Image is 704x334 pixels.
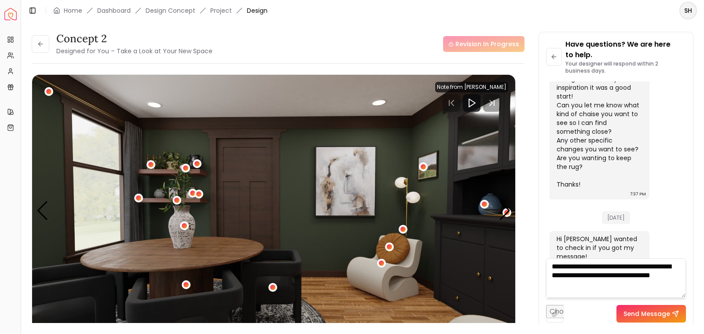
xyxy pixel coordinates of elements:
nav: breadcrumb [53,6,268,15]
h3: concept 2 [56,32,213,46]
div: Next slide [499,201,511,220]
div: Note from [PERSON_NAME] [435,82,508,92]
button: Send Message [616,305,686,323]
div: Previous slide [37,201,48,220]
span: Design [247,6,268,15]
span: SH [680,3,696,18]
svg: Play [466,98,477,108]
small: Designed for You – Take a Look at Your New Space [56,47,213,55]
p: Your designer will respond within 2 business days. [565,60,686,74]
button: SH [679,2,697,19]
a: Spacejoy [4,8,17,20]
div: Hi [PERSON_NAME] wanted to check in if you got my message! [557,235,641,261]
a: Home [64,6,82,15]
a: Project [210,6,232,15]
img: Spacejoy Logo [4,8,17,20]
span: [DATE] [602,211,630,224]
li: Design Concept [146,6,195,15]
div: 7:37 PM [630,190,646,198]
p: Have questions? We are here to help. [565,39,686,60]
a: Dashboard [97,6,131,15]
